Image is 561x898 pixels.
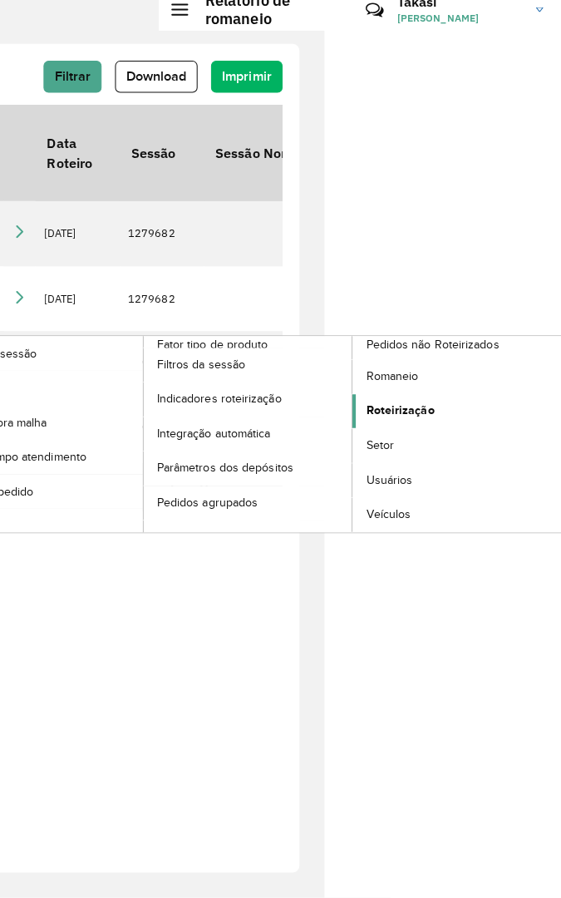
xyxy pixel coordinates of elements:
span: Indicadores roteirização [161,397,284,414]
h2: Relatório de romaneio [192,2,355,38]
th: Sessão [124,115,207,210]
span: Filtros da sessão [161,363,249,380]
button: Filtrar [49,72,106,103]
td: [DATE] [41,210,124,274]
td: 1279682 [124,210,207,274]
a: Indicadores roteirização [148,389,354,422]
span: Download [130,80,190,94]
td: 1279682 [124,274,207,339]
th: Sessão Nome [207,115,352,210]
th: Data Roteiro [41,115,124,210]
span: Imprimir [225,80,274,94]
span: Integração automática [161,431,273,448]
button: Imprimir [214,72,285,103]
td: [DATE] [41,338,124,403]
button: Download [120,72,201,103]
span: Fator tipo de produto [161,343,271,361]
a: Parâmetros dos depósitos [148,457,354,491]
a: Integração automática [148,423,354,456]
a: Filtros da sessão [148,355,354,388]
span: Parâmetros dos depósitos [161,465,296,482]
td: 1279682 [124,338,207,403]
a: Pedidos agrupados [148,491,354,525]
span: Pedidos agrupados [161,499,261,516]
span: Filtrar [60,80,96,94]
td: [DATE] [41,274,124,339]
